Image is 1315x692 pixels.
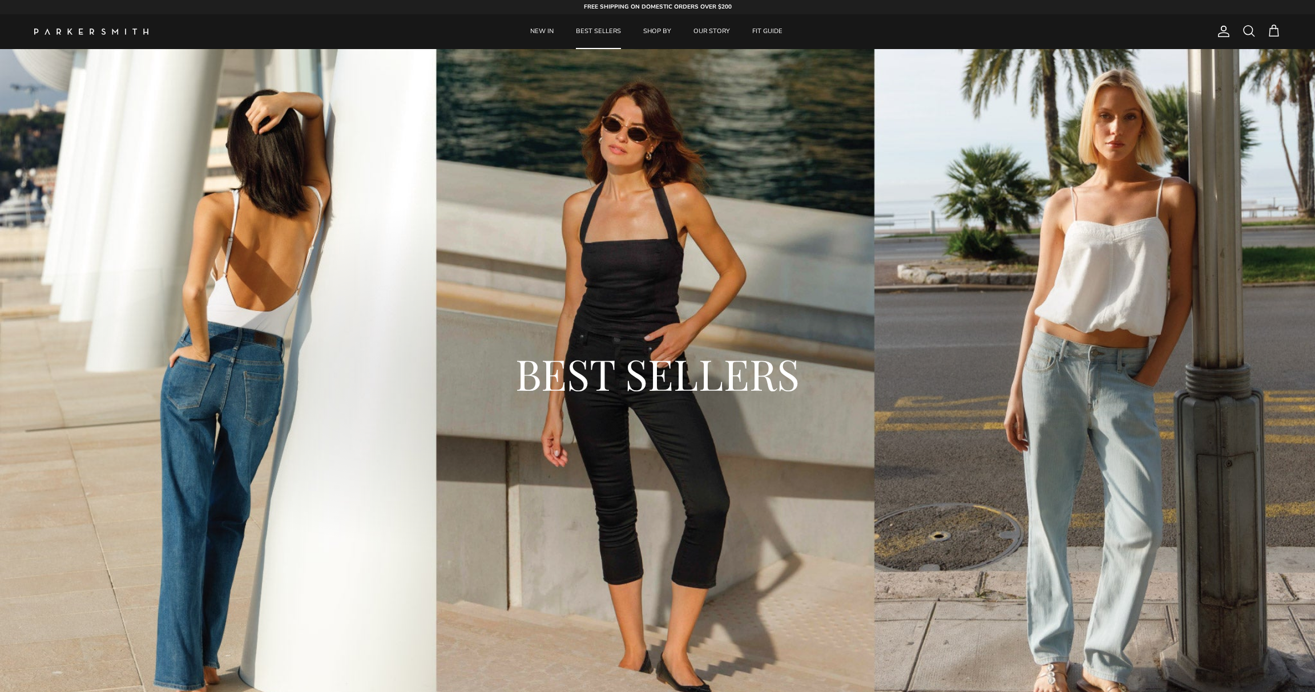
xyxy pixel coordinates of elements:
a: NEW IN [520,14,564,49]
a: BEST SELLERS [566,14,631,49]
a: FIT GUIDE [742,14,793,49]
a: OUR STORY [683,14,740,49]
h2: BEST SELLERS [341,346,974,401]
a: SHOP BY [633,14,681,49]
img: Parker Smith [34,29,148,35]
strong: FREE SHIPPING ON DOMESTIC ORDERS OVER $200 [584,3,732,11]
div: Primary [170,14,1143,49]
a: Account [1212,25,1231,38]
